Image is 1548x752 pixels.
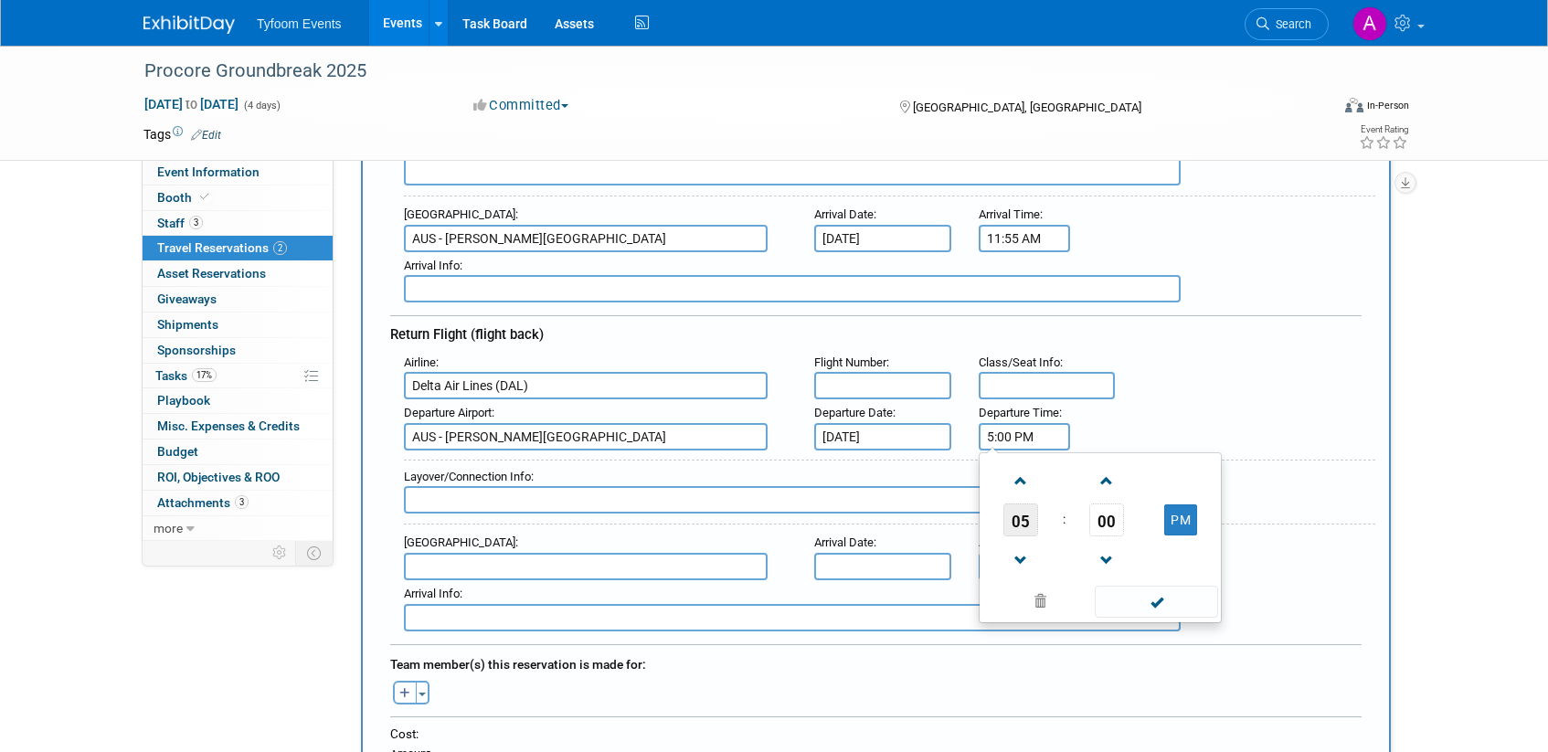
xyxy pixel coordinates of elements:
[814,355,886,369] span: Flight Number
[157,418,300,433] span: Misc. Expenses & Credits
[143,440,333,464] a: Budget
[390,648,1362,677] div: Team member(s) this reservation is made for:
[1269,17,1311,31] span: Search
[189,216,203,229] span: 3
[404,470,534,483] small: :
[979,207,1043,221] small: :
[1352,6,1387,41] img: Angie Nichols
[814,207,876,221] small: :
[1221,95,1409,122] div: Event Format
[157,343,236,357] span: Sponsorships
[183,97,200,111] span: to
[913,101,1141,114] span: [GEOGRAPHIC_DATA], [GEOGRAPHIC_DATA]
[157,291,217,306] span: Giveaways
[143,160,333,185] a: Event Information
[814,535,874,549] span: Arrival Date
[235,495,249,509] span: 3
[143,287,333,312] a: Giveaways
[404,406,494,419] small: :
[404,355,439,369] small: :
[143,414,333,439] a: Misc. Expenses & Credits
[138,55,1301,88] div: Procore Groundbreak 2025
[157,495,249,510] span: Attachments
[404,406,492,419] span: Departure Airport
[157,470,280,484] span: ROI, Objectives & ROO
[404,587,460,600] span: Arrival Info
[242,100,281,111] span: (4 days)
[814,207,874,221] span: Arrival Date
[390,326,544,343] span: Return Flight (flight back)
[1245,8,1329,40] a: Search
[143,211,333,236] a: Staff3
[143,388,333,413] a: Playbook
[983,589,1097,615] a: Clear selection
[143,125,221,143] td: Tags
[979,406,1059,419] span: Departure Time
[814,406,893,419] span: Departure Date
[192,368,217,382] span: 17%
[264,541,296,565] td: Personalize Event Tab Strip
[979,207,1040,221] span: Arrival Time
[404,470,531,483] span: Layover/Connection Info
[404,535,518,549] small: :
[404,355,436,369] span: Airline
[157,444,198,459] span: Budget
[1089,503,1124,536] span: Pick Minute
[157,240,287,255] span: Travel Reservations
[390,726,1362,743] div: Cost:
[154,521,183,535] span: more
[1089,536,1124,583] a: Decrement Minute
[143,236,333,260] a: Travel Reservations2
[1094,590,1220,616] a: Done
[157,190,213,205] span: Booth
[143,185,333,210] a: Booth
[143,96,239,112] span: [DATE] [DATE]
[143,491,333,515] a: Attachments3
[143,261,333,286] a: Asset Reservations
[404,535,515,549] span: [GEOGRAPHIC_DATA]
[979,406,1062,419] small: :
[143,16,235,34] img: ExhibitDay
[143,312,333,337] a: Shipments
[157,317,218,332] span: Shipments
[143,465,333,490] a: ROI, Objectives & ROO
[257,16,342,31] span: Tyfoom Events
[814,355,889,369] small: :
[157,266,266,281] span: Asset Reservations
[10,7,945,26] body: Rich Text Area. Press ALT-0 for help.
[814,535,876,549] small: :
[404,207,518,221] small: :
[157,393,210,408] span: Playbook
[1003,503,1038,536] span: Pick Hour
[1164,504,1197,535] button: PM
[404,259,462,272] small: :
[1003,457,1038,503] a: Increment Hour
[143,364,333,388] a: Tasks17%
[200,192,209,202] i: Booth reservation complete
[157,164,260,179] span: Event Information
[1345,98,1363,112] img: Format-Inperson.png
[404,259,460,272] span: Arrival Info
[1359,125,1408,134] div: Event Rating
[814,406,896,419] small: :
[296,541,334,565] td: Toggle Event Tabs
[979,355,1060,369] span: Class/Seat Info
[1003,536,1038,583] a: Decrement Hour
[191,129,221,142] a: Edit
[1366,99,1409,112] div: In-Person
[404,207,515,221] span: [GEOGRAPHIC_DATA]
[273,241,287,255] span: 2
[979,355,1063,369] small: :
[1089,457,1124,503] a: Increment Minute
[1059,503,1069,536] td: :
[155,368,217,383] span: Tasks
[157,216,203,230] span: Staff
[404,587,462,600] small: :
[467,96,576,115] button: Committed
[143,516,333,541] a: more
[143,338,333,363] a: Sponsorships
